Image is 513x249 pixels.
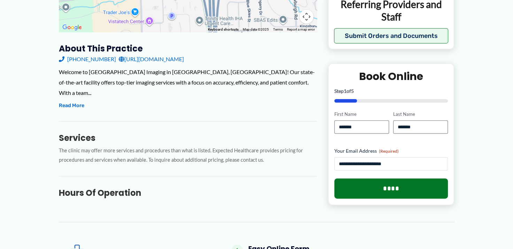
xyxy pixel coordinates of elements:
a: Report a map error [287,27,315,31]
p: Step of [334,89,448,94]
span: 5 [351,88,354,94]
img: Google [61,23,84,32]
a: Open this area in Google Maps (opens a new window) [61,23,84,32]
h3: Hours of Operation [59,187,317,198]
h3: Services [59,132,317,143]
span: Map data ©2025 [243,27,269,31]
label: First Name [334,111,389,118]
a: [URL][DOMAIN_NAME] [119,54,184,64]
a: Terms (opens in new tab) [273,27,283,31]
label: Last Name [393,111,448,118]
button: Read More [59,102,84,110]
h3: About this practice [59,43,317,54]
a: [PHONE_NUMBER] [59,54,116,64]
div: Welcome to [GEOGRAPHIC_DATA] Imaging in [GEOGRAPHIC_DATA], [GEOGRAPHIC_DATA]! Our state-of-the-ar... [59,67,317,98]
button: Submit Orders and Documents [334,29,449,44]
h2: Book Online [334,70,448,83]
label: Your Email Address [334,147,448,154]
span: 1 [344,88,347,94]
button: Keyboard shortcuts [208,27,239,32]
p: The clinic may offer more services and procedures than what is listed. Expected Healthcare provid... [59,146,317,165]
button: Map camera controls [300,10,313,24]
span: (Required) [379,148,399,154]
